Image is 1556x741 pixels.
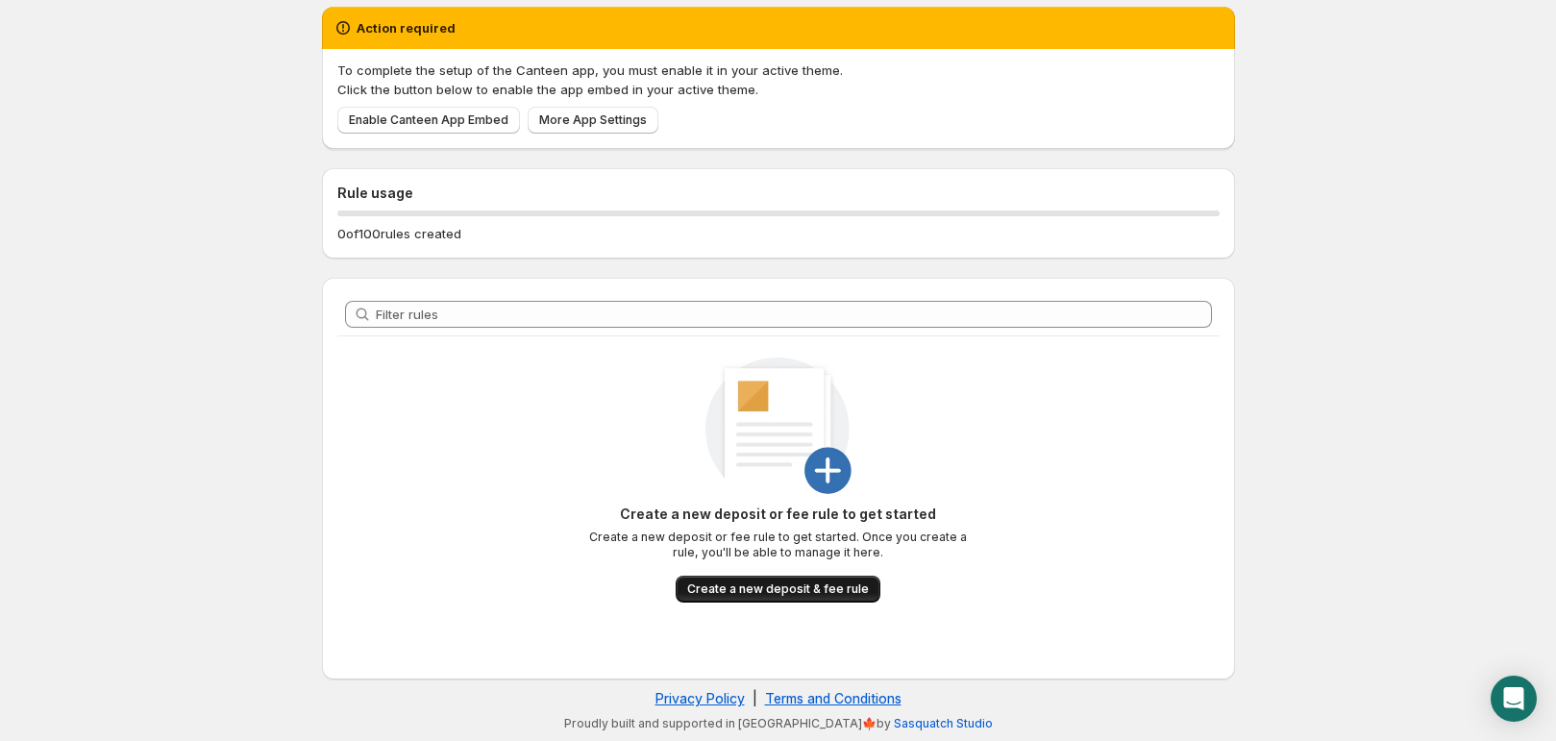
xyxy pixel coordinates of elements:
a: More App Settings [528,107,658,134]
a: Privacy Policy [655,690,745,706]
span: Create a new deposit & fee rule [687,581,869,597]
p: Proudly built and supported in [GEOGRAPHIC_DATA]🍁by [332,716,1225,731]
a: Terms and Conditions [765,690,901,706]
h2: Action required [357,18,456,37]
span: More App Settings [539,112,647,128]
span: | [753,690,757,706]
p: To complete the setup of the Canteen app, you must enable it in your active theme. [337,61,1220,80]
button: Create a new deposit & fee rule [676,576,880,603]
span: Enable Canteen App Embed [349,112,508,128]
a: Sasquatch Studio [894,716,993,730]
input: Filter rules [376,301,1212,328]
p: Create a new deposit or fee rule to get started [586,505,971,524]
p: Create a new deposit or fee rule to get started. Once you create a rule, you'll be able to manage... [586,530,971,560]
p: Click the button below to enable the app embed in your active theme. [337,80,1220,99]
a: Enable Canteen App Embed [337,107,520,134]
h2: Rule usage [337,184,1220,203]
p: 0 of 100 rules created [337,224,461,243]
div: Open Intercom Messenger [1491,676,1537,722]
